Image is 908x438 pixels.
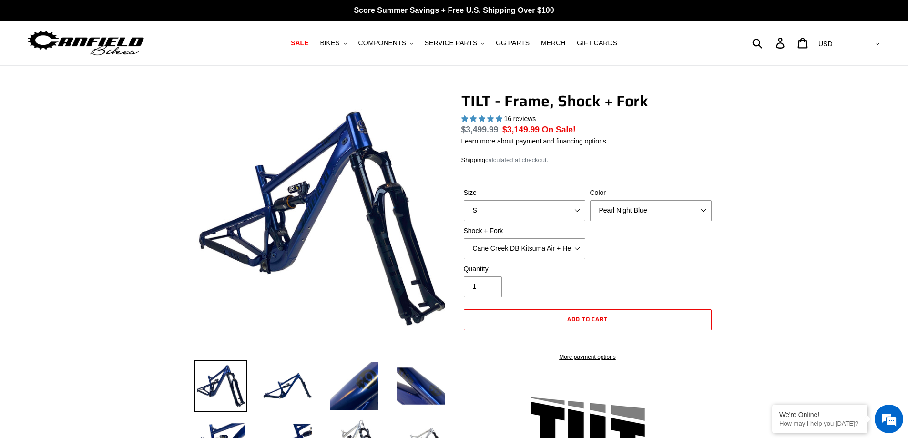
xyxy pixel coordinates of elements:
[464,353,712,361] a: More payment options
[461,155,714,165] div: calculated at checkout.
[572,37,622,50] a: GIFT CARDS
[464,264,585,274] label: Quantity
[354,37,418,50] button: COMPONENTS
[464,188,585,198] label: Size
[536,37,570,50] a: MERCH
[461,115,504,122] span: 5.00 stars
[26,28,145,58] img: Canfield Bikes
[464,226,585,236] label: Shock + Fork
[286,37,313,50] a: SALE
[194,360,247,412] img: Load image into Gallery viewer, TILT - Frame, Shock + Fork
[779,411,860,418] div: We're Online!
[541,39,565,47] span: MERCH
[261,360,314,412] img: Load image into Gallery viewer, TILT - Frame, Shock + Fork
[577,39,617,47] span: GIFT CARDS
[420,37,489,50] button: SERVICE PARTS
[461,92,714,110] h1: TILT - Frame, Shock + Fork
[461,137,606,145] a: Learn more about payment and financing options
[320,39,339,47] span: BIKES
[328,360,380,412] img: Load image into Gallery viewer, TILT - Frame, Shock + Fork
[504,115,536,122] span: 16 reviews
[590,188,712,198] label: Color
[291,39,308,47] span: SALE
[358,39,406,47] span: COMPONENTS
[395,360,447,412] img: Load image into Gallery viewer, TILT - Frame, Shock + Fork
[757,32,782,53] input: Search
[567,315,608,324] span: Add to cart
[425,39,477,47] span: SERVICE PARTS
[461,156,486,164] a: Shipping
[464,309,712,330] button: Add to cart
[542,123,576,136] span: On Sale!
[502,125,540,134] span: $3,149.99
[491,37,534,50] a: GG PARTS
[496,39,530,47] span: GG PARTS
[779,420,860,427] p: How may I help you today?
[461,125,499,134] s: $3,499.99
[315,37,351,50] button: BIKES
